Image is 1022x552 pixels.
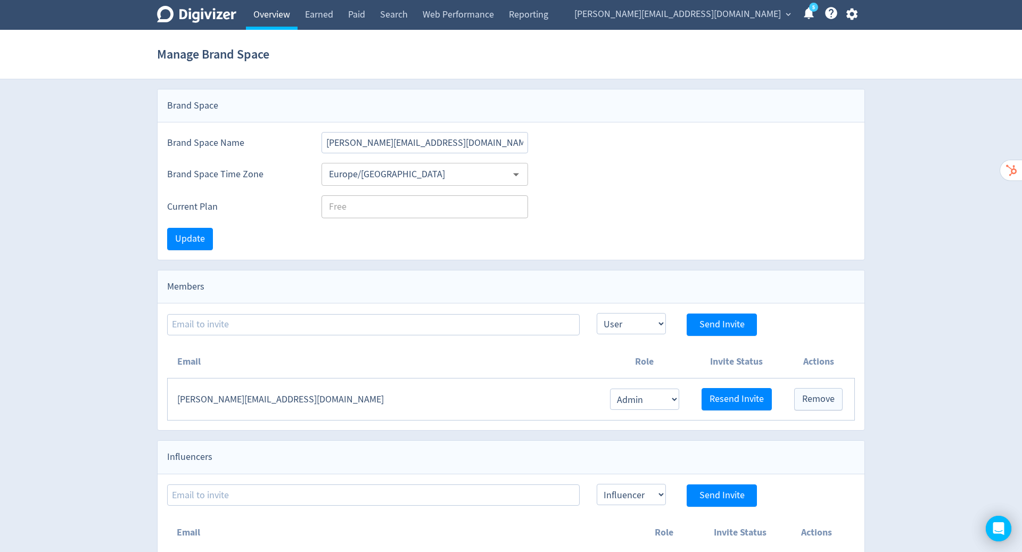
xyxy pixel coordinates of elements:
[167,136,304,150] label: Brand Space Name
[167,484,580,506] input: Email to invite
[690,345,783,378] th: Invite Status
[625,516,702,549] th: Role
[782,345,854,378] th: Actions
[158,441,864,474] div: Influencers
[167,314,580,335] input: Email to invite
[508,166,524,183] button: Open
[175,234,205,244] span: Update
[802,394,835,404] span: Remove
[784,10,793,19] span: expand_more
[710,394,764,404] span: Resend Invite
[158,270,864,303] div: Members
[168,345,599,378] th: Email
[574,6,781,23] span: [PERSON_NAME][EMAIL_ADDRESS][DOMAIN_NAME]
[157,37,269,71] h1: Manage Brand Space
[599,345,690,378] th: Role
[702,388,772,410] button: Resend Invite
[158,89,864,122] div: Brand Space
[812,4,815,11] text: 5
[322,132,528,153] input: Brand Space
[778,516,855,549] th: Actions
[702,516,779,549] th: Invite Status
[699,491,745,500] span: Send Invite
[687,484,757,507] button: Send Invite
[167,168,304,181] label: Brand Space Time Zone
[571,6,794,23] button: [PERSON_NAME][EMAIL_ADDRESS][DOMAIN_NAME]
[986,516,1011,541] div: Open Intercom Messenger
[699,320,745,329] span: Send Invite
[794,388,843,410] button: Remove
[168,378,599,421] td: [PERSON_NAME][EMAIL_ADDRESS][DOMAIN_NAME]
[325,166,493,183] input: Select Timezone
[809,3,818,12] a: 5
[167,516,625,549] th: Email
[167,228,213,250] button: Update
[167,200,304,213] label: Current Plan
[687,314,757,336] button: Send Invite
